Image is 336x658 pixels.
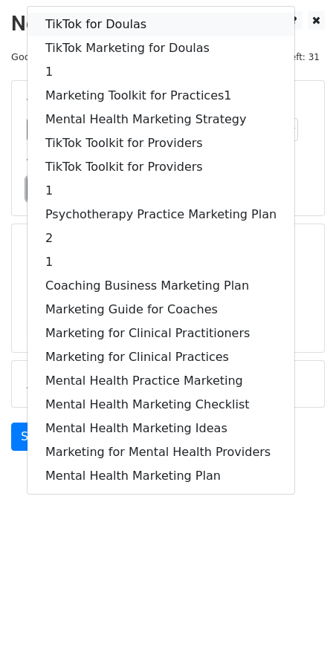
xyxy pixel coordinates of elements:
[28,227,294,250] a: 2
[28,250,294,274] a: 1
[28,274,294,298] a: Coaching Business Marketing Plan
[11,423,60,451] a: Send
[28,440,294,464] a: Marketing for Mental Health Providers
[28,298,294,322] a: Marketing Guide for Coaches
[28,60,294,84] a: 1
[28,393,294,417] a: Mental Health Marketing Checklist
[28,13,294,36] a: TikTok for Doulas
[11,51,202,62] small: Google Sheet:
[11,11,325,36] h2: New Campaign
[28,417,294,440] a: Mental Health Marketing Ideas
[28,322,294,345] a: Marketing for Clinical Practitioners
[28,369,294,393] a: Mental Health Practice Marketing
[28,84,294,108] a: Marketing Toolkit for Practices1
[28,464,294,488] a: Mental Health Marketing Plan
[28,108,294,131] a: Mental Health Marketing Strategy
[28,131,294,155] a: TikTok Toolkit for Providers
[28,36,294,60] a: TikTok Marketing for Doulas
[28,345,294,369] a: Marketing for Clinical Practices
[28,203,294,227] a: Psychotherapy Practice Marketing Plan
[28,179,294,203] a: 1
[28,155,294,179] a: TikTok Toolkit for Providers
[262,587,336,658] iframe: Chat Widget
